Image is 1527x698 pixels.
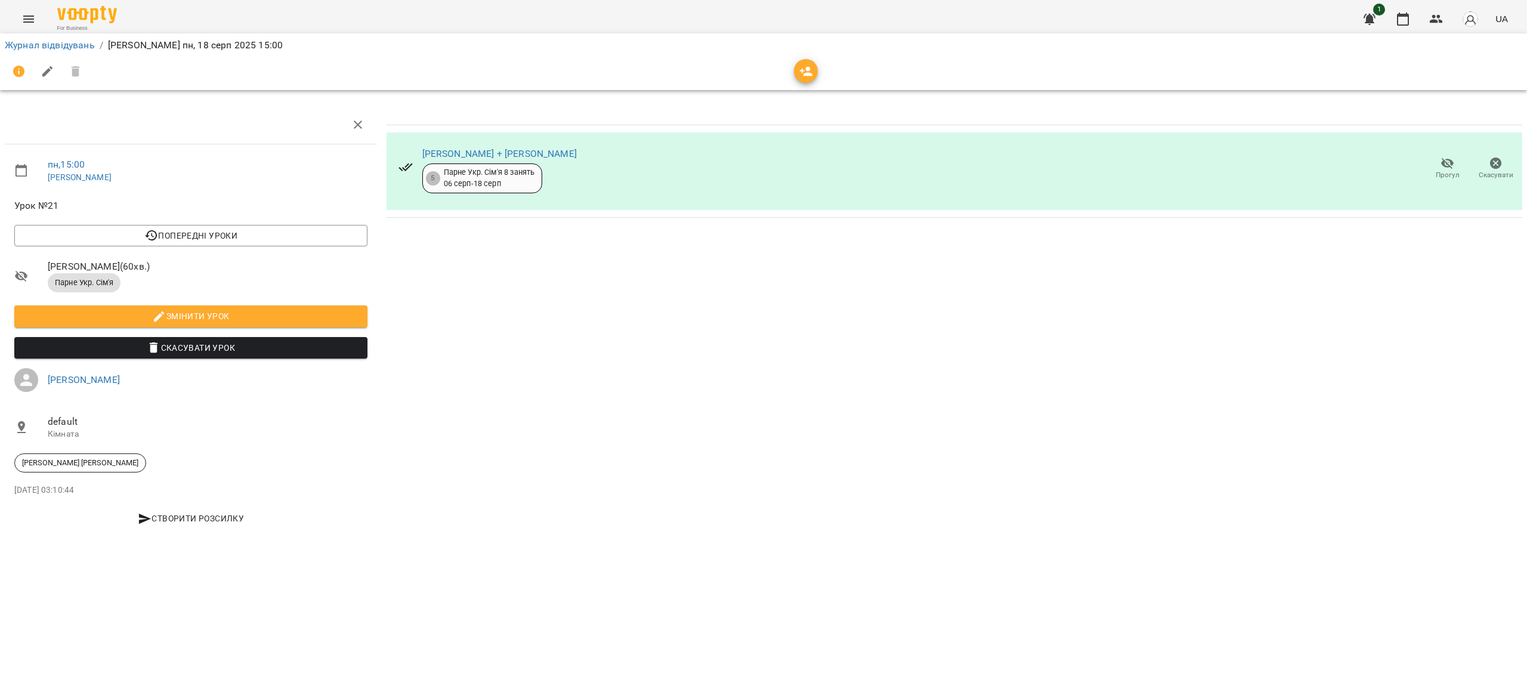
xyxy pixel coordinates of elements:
[48,260,367,274] span: [PERSON_NAME] ( 60 хв. )
[1423,152,1472,186] button: Прогул
[14,484,367,496] p: [DATE] 03:10:44
[48,172,112,182] a: [PERSON_NAME]
[14,225,367,246] button: Попередні уроки
[426,171,440,186] div: 5
[48,159,85,170] a: пн , 15:00
[15,458,146,468] span: [PERSON_NAME] [PERSON_NAME]
[48,277,120,288] span: Парне Укр. Сім'я
[14,337,367,359] button: Скасувати Урок
[24,228,358,243] span: Попередні уроки
[1373,4,1385,16] span: 1
[14,305,367,327] button: Змінити урок
[5,39,95,51] a: Журнал відвідувань
[14,5,43,33] button: Menu
[422,148,577,159] a: [PERSON_NAME] + [PERSON_NAME]
[24,341,358,355] span: Скасувати Урок
[57,6,117,23] img: Voopty Logo
[1491,8,1513,30] button: UA
[108,38,283,52] p: [PERSON_NAME] пн, 18 серп 2025 15:00
[48,415,367,429] span: default
[14,453,146,472] div: [PERSON_NAME] [PERSON_NAME]
[48,428,367,440] p: Кімната
[14,199,367,213] span: Урок №21
[1462,11,1479,27] img: avatar_s.png
[57,24,117,32] span: For Business
[19,511,363,526] span: Створити розсилку
[48,374,120,385] a: [PERSON_NAME]
[1472,152,1520,186] button: Скасувати
[5,38,1522,52] nav: breadcrumb
[24,309,358,323] span: Змінити урок
[1436,170,1460,180] span: Прогул
[1495,13,1508,25] span: UA
[14,508,367,529] button: Створити розсилку
[444,167,535,189] div: Парне Укр. Сім'я 8 занять 06 серп - 18 серп
[100,38,103,52] li: /
[1479,170,1513,180] span: Скасувати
